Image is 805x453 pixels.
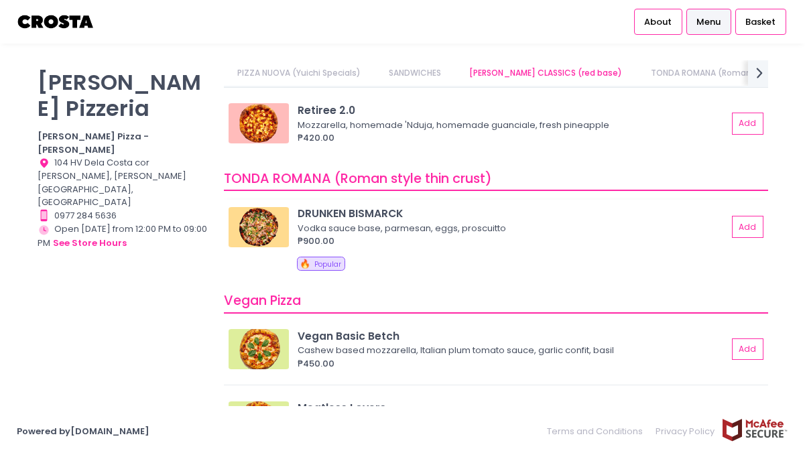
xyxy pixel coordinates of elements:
button: Add [732,113,764,135]
div: 104 HV Dela Costa cor [PERSON_NAME], [PERSON_NAME][GEOGRAPHIC_DATA], [GEOGRAPHIC_DATA] [38,156,208,209]
div: Mozzarella, homemade 'Nduja, homemade guanciale, fresh pineapple [298,119,723,132]
div: Vegan Basic Betch [298,328,727,344]
button: Add [732,216,764,238]
img: Vegan Basic Betch [229,329,289,369]
span: Vegan Pizza [224,292,301,310]
div: 0977 284 5636 [38,209,208,222]
div: ₱900.00 [298,235,727,248]
div: Open [DATE] from 12:00 PM to 09:00 PM [38,222,208,251]
span: Basket [745,15,776,29]
span: About [644,15,672,29]
a: Privacy Policy [649,418,722,444]
img: DRUNKEN BISMARCK [229,207,289,247]
img: Meatless Lovers [229,401,289,442]
div: Vodka sauce base, parmesan, eggs, proscuitto [298,222,723,235]
div: Retiree 2.0 [298,103,727,118]
a: SANDWICHES [376,60,454,86]
a: Powered by[DOMAIN_NAME] [17,425,149,438]
div: ₱450.00 [298,357,727,371]
a: Menu [686,9,731,34]
img: logo [17,10,95,34]
a: [PERSON_NAME] CLASSICS (red base) [456,60,635,86]
div: Meatless Lovers [298,400,727,415]
button: Add [732,338,764,361]
span: Menu [696,15,721,29]
b: [PERSON_NAME] Pizza - [PERSON_NAME] [38,130,149,156]
span: Popular [314,259,341,269]
img: mcafee-secure [721,418,788,442]
img: Retiree 2.0 [229,103,289,143]
a: PIZZA NUOVA (Yuichi Specials) [224,60,373,86]
a: About [634,9,682,34]
span: 🔥 [300,257,310,270]
a: Terms and Conditions [547,418,649,444]
div: DRUNKEN BISMARCK [298,206,727,221]
p: [PERSON_NAME] Pizzeria [38,69,208,121]
div: Cashew based mozzarella, Italian plum tomato sauce, garlic confit, basil [298,344,723,357]
span: TONDA ROMANA (Roman style thin crust) [224,170,492,188]
button: see store hours [52,236,127,251]
div: ₱420.00 [298,131,727,145]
